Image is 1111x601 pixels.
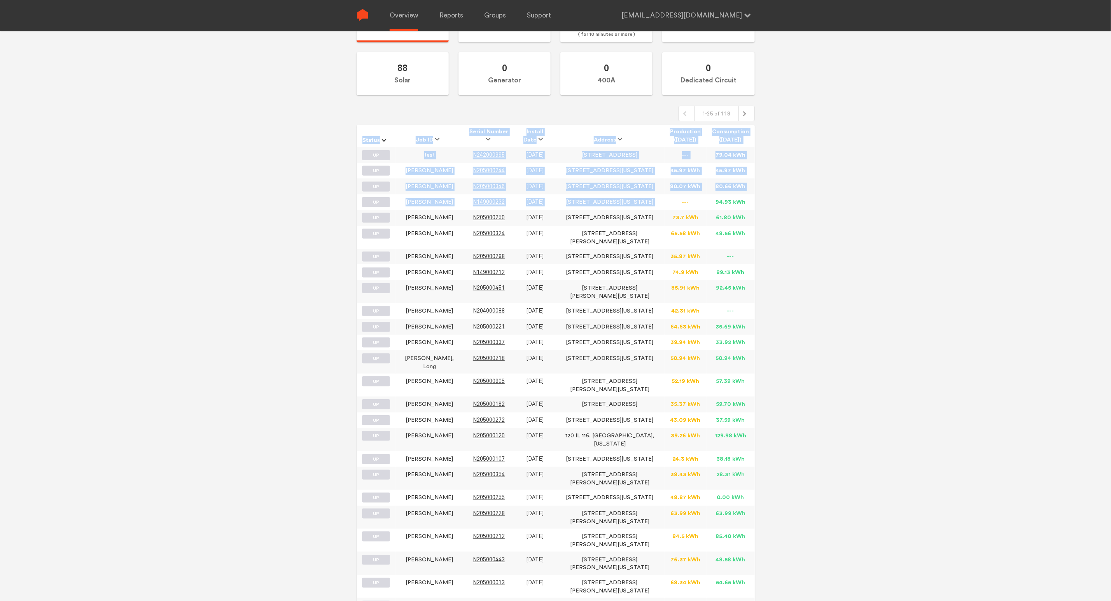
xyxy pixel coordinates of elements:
td: [STREET_ADDRESS][PERSON_NAME][US_STATE] [555,280,664,303]
a: N205000250 [473,215,505,220]
td: 94.93 kWh [707,194,755,210]
a: N205000324 [473,231,505,236]
span: [DATE] [526,214,544,221]
span: ( for 10 minutes or more ) [578,30,635,39]
span: N205000013 [473,579,505,586]
span: 0 [604,62,609,73]
span: [DATE] [526,533,544,540]
label: UP [362,267,390,278]
span: [DATE] [526,401,544,407]
label: UP [362,531,390,542]
td: [STREET_ADDRESS] [555,147,664,162]
td: 48.58 kWh [707,552,755,575]
label: UP [362,399,390,409]
a: N205000354 [473,472,505,477]
a: N205000255 [473,494,505,500]
td: 63.99 kWh [707,506,755,529]
td: 80.07 kWh [665,178,707,194]
span: N205000346 [473,183,505,190]
td: 38.18 kWh [707,451,755,466]
td: 39.26 kWh [665,428,707,451]
img: Sense Logo [357,9,369,21]
td: 84.5 kWh [665,529,707,552]
td: [PERSON_NAME] [396,178,463,194]
td: [PERSON_NAME] [396,467,463,490]
td: [STREET_ADDRESS][PERSON_NAME][US_STATE] [555,552,664,575]
td: 35.87 kWh [665,249,707,264]
a: N242000995 [473,152,505,158]
th: Production ([DATE]) [665,125,707,147]
a: N205000346 [473,183,505,189]
a: N205000120 [473,433,505,439]
td: 54.65 kWh [707,575,755,598]
td: [PERSON_NAME] [396,412,463,428]
td: [PERSON_NAME] [396,335,463,350]
td: 74.9 kWh [665,264,707,280]
span: N205000905 [473,378,505,384]
td: --- [665,147,707,162]
span: N205000443 [473,556,505,563]
span: N205000120 [473,432,505,439]
td: 48.87 kWh [665,490,707,505]
span: [DATE] [526,556,544,563]
span: [DATE] [526,269,544,276]
span: [DATE] [526,339,544,346]
span: [DATE] [526,417,544,423]
label: UP [362,415,390,425]
td: [PERSON_NAME] [396,319,463,335]
td: [PERSON_NAME] [396,552,463,575]
th: Status [357,125,396,147]
td: 33.92 kWh [707,335,755,350]
td: [STREET_ADDRESS][US_STATE] [555,451,664,466]
td: [PERSON_NAME] [396,249,463,264]
td: [STREET_ADDRESS] [555,397,664,412]
td: 85.91 kWh [665,280,707,303]
label: UP [362,229,390,239]
a: N205000212 [473,533,505,539]
a: N205000244 [473,168,505,173]
label: Solar [357,52,449,95]
td: [PERSON_NAME] [396,428,463,451]
span: N205000272 [473,417,505,423]
td: [STREET_ADDRESS][US_STATE] [555,335,664,350]
span: 0 [706,62,711,73]
td: [STREET_ADDRESS][US_STATE] [555,319,664,335]
label: UP [362,376,390,386]
td: [PERSON_NAME] [396,280,463,303]
span: N205000298 [473,253,505,260]
span: N149000232 [473,199,505,205]
label: UP [362,252,390,262]
span: 0 [502,62,507,73]
td: [STREET_ADDRESS][PERSON_NAME][US_STATE] [555,467,664,490]
span: [DATE] [526,471,544,478]
td: 85.40 kWh [707,529,755,552]
td: [STREET_ADDRESS][US_STATE] [555,350,664,373]
a: N205000451 [473,285,505,291]
span: [DATE] [526,323,544,330]
td: [PERSON_NAME] [396,210,463,225]
span: 88 [397,62,408,73]
td: [STREET_ADDRESS][US_STATE] [555,490,664,505]
label: Generator [458,52,551,95]
span: N205000337 [473,339,505,346]
span: [DATE] [526,579,544,586]
span: N205000250 [473,214,505,221]
td: [STREET_ADDRESS][PERSON_NAME][US_STATE] [555,226,664,249]
td: 92.45 kWh [707,280,755,303]
span: N205000255 [473,494,505,501]
a: N205000107 [473,456,505,462]
label: 400A [560,52,653,95]
a: N205000905 [473,378,505,384]
span: N205000212 [473,533,505,540]
td: [PERSON_NAME] [396,194,463,210]
span: N205000228 [473,510,505,517]
div: 1-25 of 118 [695,106,739,121]
td: 0.00 kWh [707,490,755,505]
td: [PERSON_NAME], Long [396,350,463,373]
td: 48.56 kWh [707,226,755,249]
td: 79.04 kWh [707,147,755,162]
span: [DATE] [526,152,544,158]
span: N149000212 [473,269,505,276]
label: UP [362,578,390,588]
td: [PERSON_NAME] [396,397,463,412]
